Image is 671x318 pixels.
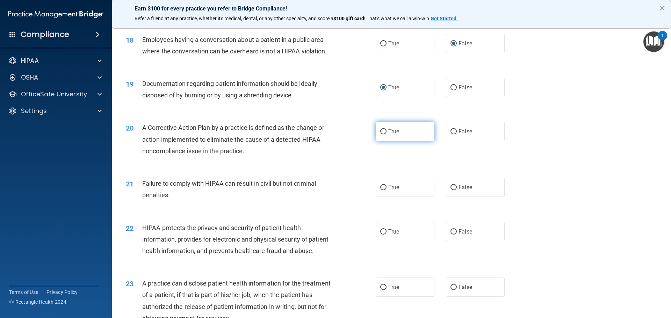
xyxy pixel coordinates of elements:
[450,41,457,46] input: False
[8,7,103,21] img: PMB logo
[142,80,317,99] span: Documentation regarding patient information should be ideally disposed of by burning or by using ...
[388,40,399,47] span: True
[142,36,327,55] span: Employees having a conversation about a patient in a public area where the conversation can be ov...
[135,16,333,21] span: Refer a friend at any practice, whether it's medical, dental, or any other speciality, and score a
[459,184,472,191] span: False
[459,128,472,135] span: False
[8,73,102,82] a: OSHA
[388,284,399,290] span: True
[380,185,387,190] input: True
[450,229,457,235] input: False
[388,84,399,91] span: True
[21,90,87,98] p: OfficeSafe University
[661,36,664,45] div: 1
[450,185,457,190] input: False
[450,285,457,290] input: False
[388,184,399,191] span: True
[126,36,134,44] span: 18
[459,84,472,91] span: False
[380,229,387,235] input: True
[126,280,134,288] span: 23
[8,57,102,65] a: HIPAA
[364,16,431,21] span: ! That's what we call a win-win.
[142,224,329,254] span: HIPAA protects the privacy and security of patient health information, provides for electronic an...
[126,224,134,232] span: 22
[380,41,387,46] input: True
[142,124,324,154] span: A Corrective Action Plan by a practice is defined as the change or action implemented to eliminat...
[388,128,399,135] span: True
[380,129,387,134] input: True
[459,284,472,290] span: False
[9,298,66,305] span: Ⓒ Rectangle Health 2024
[459,40,472,47] span: False
[21,57,39,65] p: HIPAA
[9,289,38,296] a: Terms of Use
[8,107,102,115] a: Settings
[459,228,472,235] span: False
[21,30,69,39] h4: Compliance
[142,180,316,199] span: Failure to comply with HIPAA can result in civil but not criminal penalties.
[135,5,648,12] p: Earn $100 for every practice you refer to Bridge Compliance!
[126,180,134,188] span: 21
[431,16,457,21] a: Get Started
[431,16,456,21] strong: Get Started
[21,73,38,82] p: OSHA
[8,90,102,98] a: OfficeSafe University
[380,285,387,290] input: True
[21,107,47,115] p: Settings
[450,85,457,90] input: False
[126,80,134,88] span: 19
[380,85,387,90] input: True
[659,2,665,14] button: Close
[46,289,78,296] a: Privacy Policy
[643,31,664,52] button: Open Resource Center, 1 new notification
[388,228,399,235] span: True
[333,16,364,21] strong: $100 gift card
[450,129,457,134] input: False
[126,124,134,132] span: 20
